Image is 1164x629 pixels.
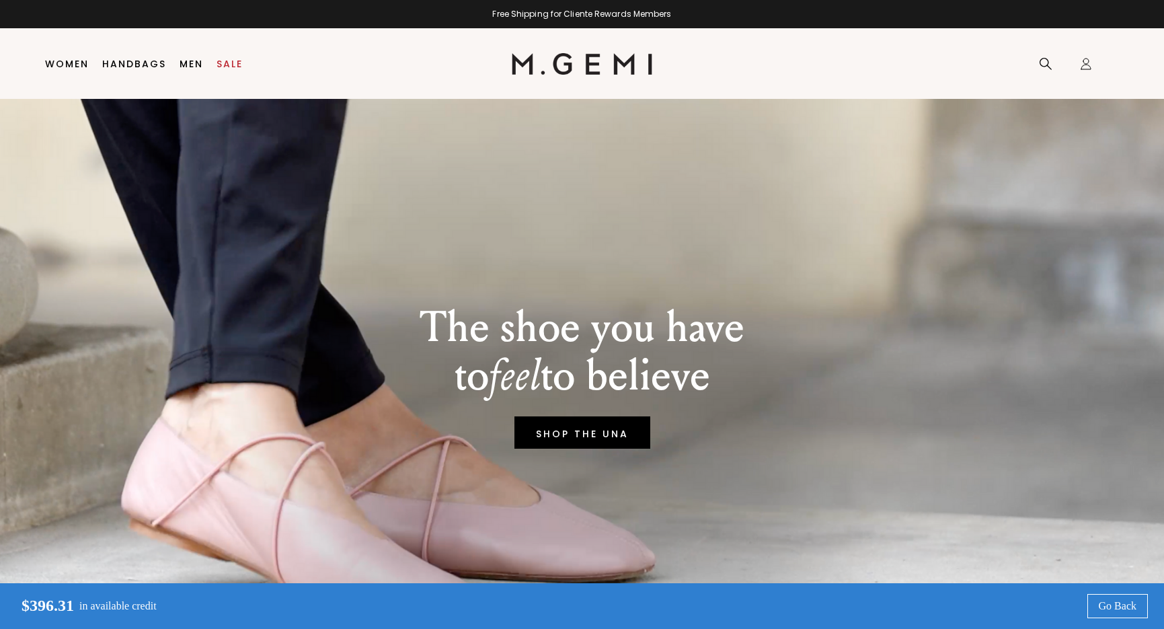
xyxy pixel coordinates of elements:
a: Sale [217,59,243,69]
p: in available credit [79,600,157,612]
p: $396.31 [11,597,74,616]
p: to to believe [420,352,744,400]
a: Handbags [102,59,166,69]
a: Men [180,59,203,69]
a: Women [45,59,89,69]
a: SHOP THE UNA [514,416,650,449]
img: M.Gemi [512,53,652,75]
a: Go Back [1087,594,1148,618]
p: The shoe you have [420,303,744,352]
em: feel [489,350,541,402]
